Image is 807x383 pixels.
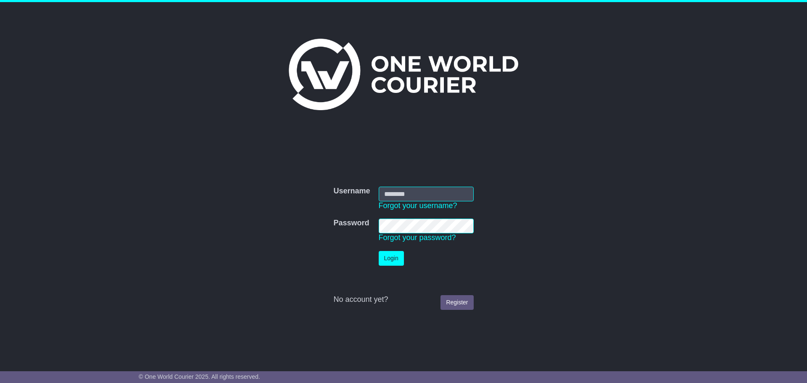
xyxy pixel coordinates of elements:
label: Password [333,219,369,228]
div: No account yet? [333,295,473,304]
img: One World [289,39,518,110]
a: Forgot your username? [379,201,457,210]
a: Register [440,295,473,310]
label: Username [333,187,370,196]
a: Forgot your password? [379,233,456,242]
button: Login [379,251,404,266]
span: © One World Courier 2025. All rights reserved. [139,373,260,380]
